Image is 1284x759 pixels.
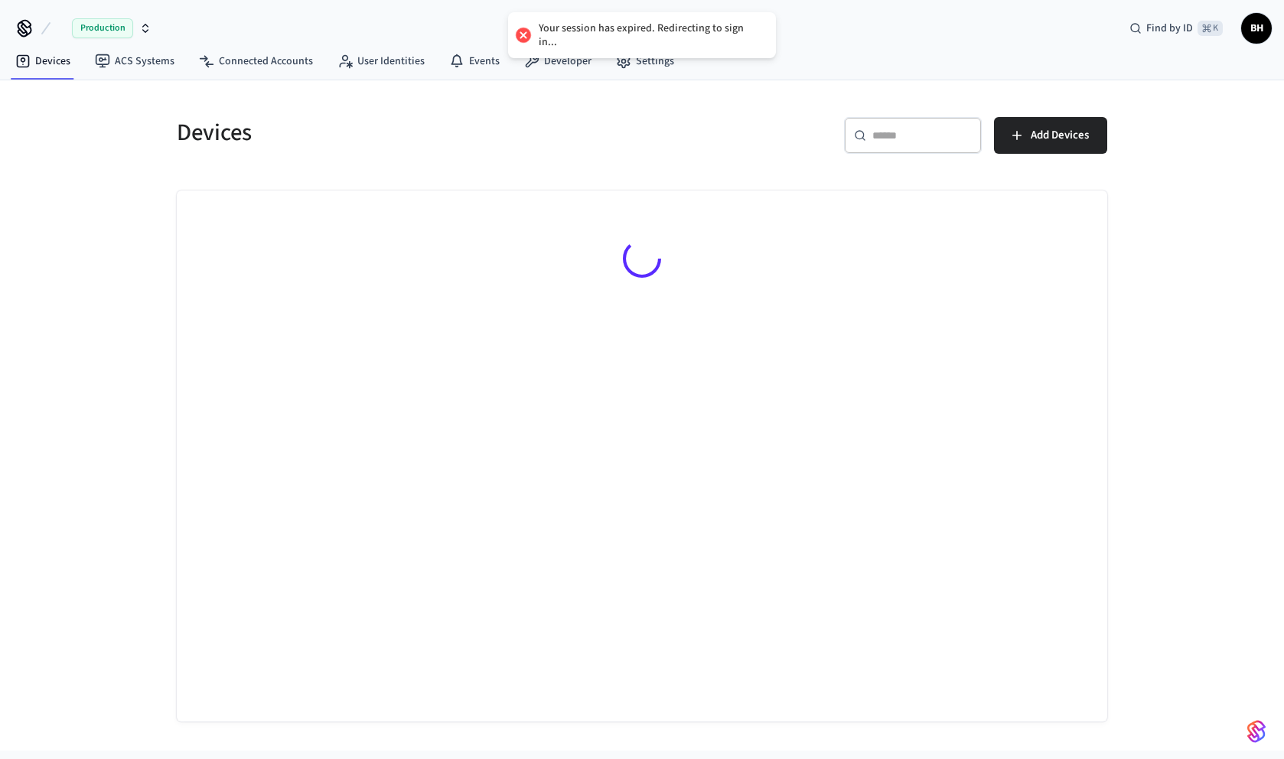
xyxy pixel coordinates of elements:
span: Production [72,18,133,38]
button: Add Devices [994,117,1107,154]
a: Devices [3,47,83,75]
span: Find by ID [1146,21,1193,36]
img: SeamLogoGradient.69752ec5.svg [1247,719,1266,744]
a: ACS Systems [83,47,187,75]
a: Connected Accounts [187,47,325,75]
a: Settings [604,47,686,75]
a: Events [437,47,512,75]
a: User Identities [325,47,437,75]
span: Add Devices [1031,125,1089,145]
div: Your session has expired. Redirecting to sign in... [539,21,761,49]
span: BH [1243,15,1270,42]
a: Developer [512,47,604,75]
button: BH [1241,13,1272,44]
span: ⌘ K [1198,21,1223,36]
h5: Devices [177,117,633,148]
div: Find by ID⌘ K [1117,15,1235,42]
